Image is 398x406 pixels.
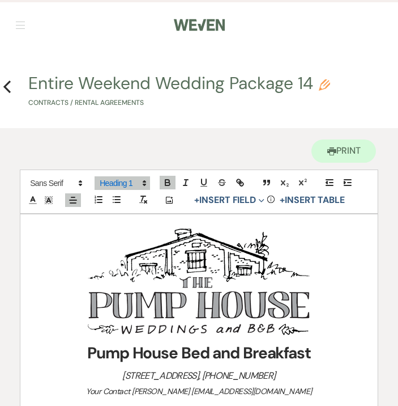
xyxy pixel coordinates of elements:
[86,386,311,396] em: Your Contact [PERSON_NAME] [EMAIL_ADDRESS][DOMAIN_NAME]
[276,193,349,207] button: +Insert Table
[25,193,41,207] span: Text Color
[174,13,225,37] img: Weven Logo
[65,193,81,207] span: Alignment
[28,75,330,108] button: Entire Weekend Wedding Package 14Contracts / Rental Agreements
[311,139,376,163] button: Print
[86,226,313,339] img: The-Pump-House-Weddings-Logo.png
[190,193,268,207] button: Insert Field
[95,176,150,190] span: Header Formats
[280,196,285,205] span: +
[122,370,275,382] em: [STREET_ADDRESS], [PHONE_NUMBER]
[87,342,311,363] strong: Pump House Bed and Breakfast
[41,193,57,207] span: Text Background Color
[28,98,330,108] p: Contracts / Rental Agreements
[194,196,199,205] span: +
